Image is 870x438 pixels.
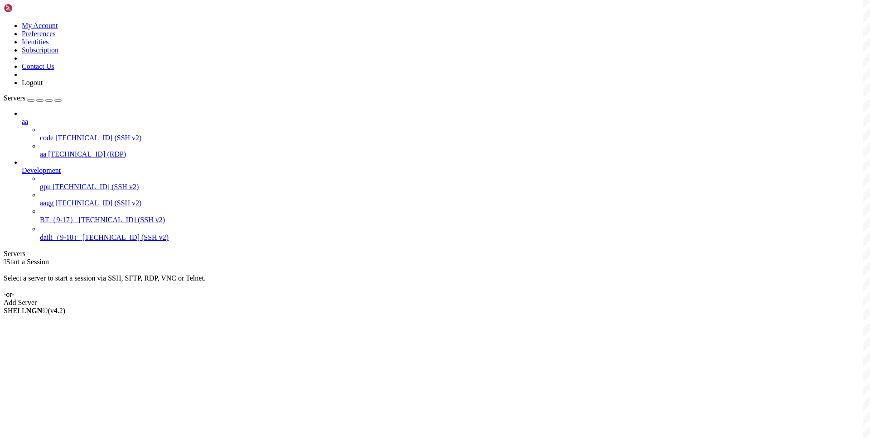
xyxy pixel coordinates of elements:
span: [TECHNICAL_ID] (RDP) [48,150,126,158]
span: gpu [40,183,51,190]
a: aa [22,118,866,126]
a: Subscription [22,46,58,54]
li: Development [22,158,866,243]
span: code [40,134,53,142]
a: Contact Us [22,62,54,70]
span: Start a Session [6,258,49,266]
span: aa [40,150,46,158]
span: aagg [40,199,53,207]
span: Development [22,167,61,174]
span: SHELL © [4,307,65,314]
div: Add Server [4,299,866,307]
li: aagg [TECHNICAL_ID] (SSH v2) [40,191,866,207]
a: BT（9-17） [TECHNICAL_ID] (SSH v2) [40,215,866,225]
span: [TECHNICAL_ID] (SSH v2) [53,183,139,190]
a: aa [TECHNICAL_ID] (RDP) [40,150,866,158]
span: daili（9-18） [40,233,81,241]
li: daili（9-18） [TECHNICAL_ID] (SSH v2) [40,225,866,243]
span: [TECHNICAL_ID] (SSH v2) [55,199,141,207]
span: [TECHNICAL_ID] (SSH v2) [55,134,141,142]
div: Servers [4,250,866,258]
span: 4.2.0 [48,307,66,314]
a: daili（9-18） [TECHNICAL_ID] (SSH v2) [40,233,866,243]
span: [TECHNICAL_ID] (SSH v2) [82,233,169,241]
li: BT（9-17） [TECHNICAL_ID] (SSH v2) [40,207,866,225]
a: My Account [22,22,58,29]
a: Logout [22,79,43,86]
img: Shellngn [4,4,56,13]
span: Servers [4,94,25,102]
li: aa [TECHNICAL_ID] (RDP) [40,142,866,158]
li: aa [22,109,866,158]
a: Preferences [22,30,56,38]
a: Identities [22,38,49,46]
div: Select a server to start a session via SSH, SFTP, RDP, VNC or Telnet. -or- [4,266,866,299]
span: [TECHNICAL_ID] (SSH v2) [79,216,165,224]
li: gpu [TECHNICAL_ID] (SSH v2) [40,175,866,191]
a: Development [22,167,866,175]
a: Servers [4,94,62,102]
a: gpu [TECHNICAL_ID] (SSH v2) [40,183,866,191]
span: BT（9-17） [40,216,77,224]
a: code [TECHNICAL_ID] (SSH v2) [40,134,866,142]
span: aa [22,118,28,125]
b: NGN [26,307,43,314]
span:  [4,258,6,266]
li: code [TECHNICAL_ID] (SSH v2) [40,126,866,142]
a: aagg [TECHNICAL_ID] (SSH v2) [40,199,866,207]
